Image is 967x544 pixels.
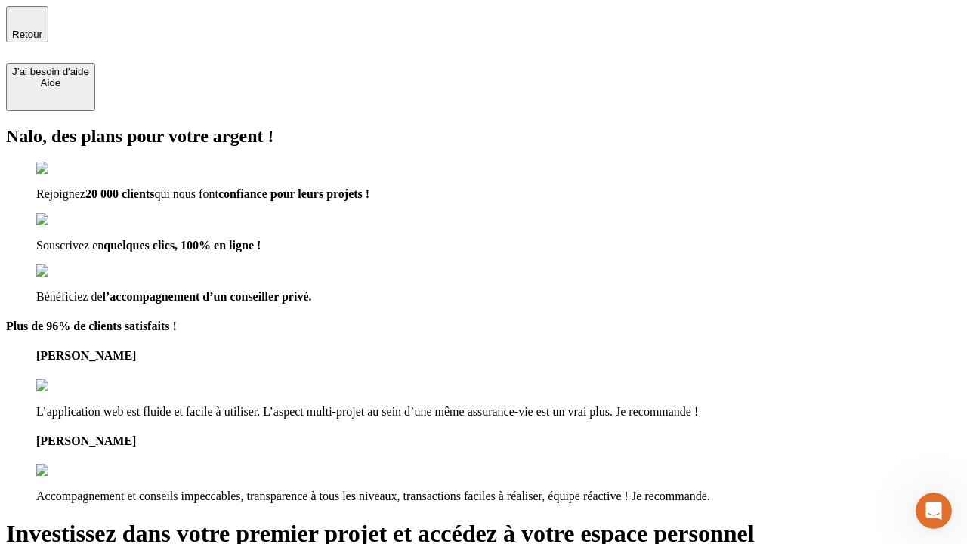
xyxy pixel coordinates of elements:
div: Aide [12,77,89,88]
span: Rejoignez [36,187,85,200]
span: quelques clics, 100% en ligne ! [103,239,261,252]
img: checkmark [36,264,101,278]
span: 20 000 clients [85,187,155,200]
h2: Nalo, des plans pour votre argent ! [6,126,961,147]
span: Retour [12,29,42,40]
img: checkmark [36,213,101,227]
span: Souscrivez en [36,239,103,252]
img: reviews stars [36,379,111,393]
p: L’application web est fluide et facile à utiliser. L’aspect multi-projet au sein d’une même assur... [36,405,961,419]
span: qui nous font [154,187,218,200]
span: Bénéficiez de [36,290,103,303]
div: J’ai besoin d'aide [12,66,89,77]
span: confiance pour leurs projets ! [218,187,369,200]
button: Retour [6,6,48,42]
span: l’accompagnement d’un conseiller privé. [103,290,312,303]
img: reviews stars [36,464,111,478]
button: J’ai besoin d'aideAide [6,63,95,111]
p: Accompagnement et conseils impeccables, transparence à tous les niveaux, transactions faciles à r... [36,490,961,503]
img: checkmark [36,162,101,175]
h4: [PERSON_NAME] [36,434,961,448]
h4: [PERSON_NAME] [36,349,961,363]
h4: Plus de 96% de clients satisfaits ! [6,320,961,333]
iframe: Intercom live chat [916,493,952,529]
